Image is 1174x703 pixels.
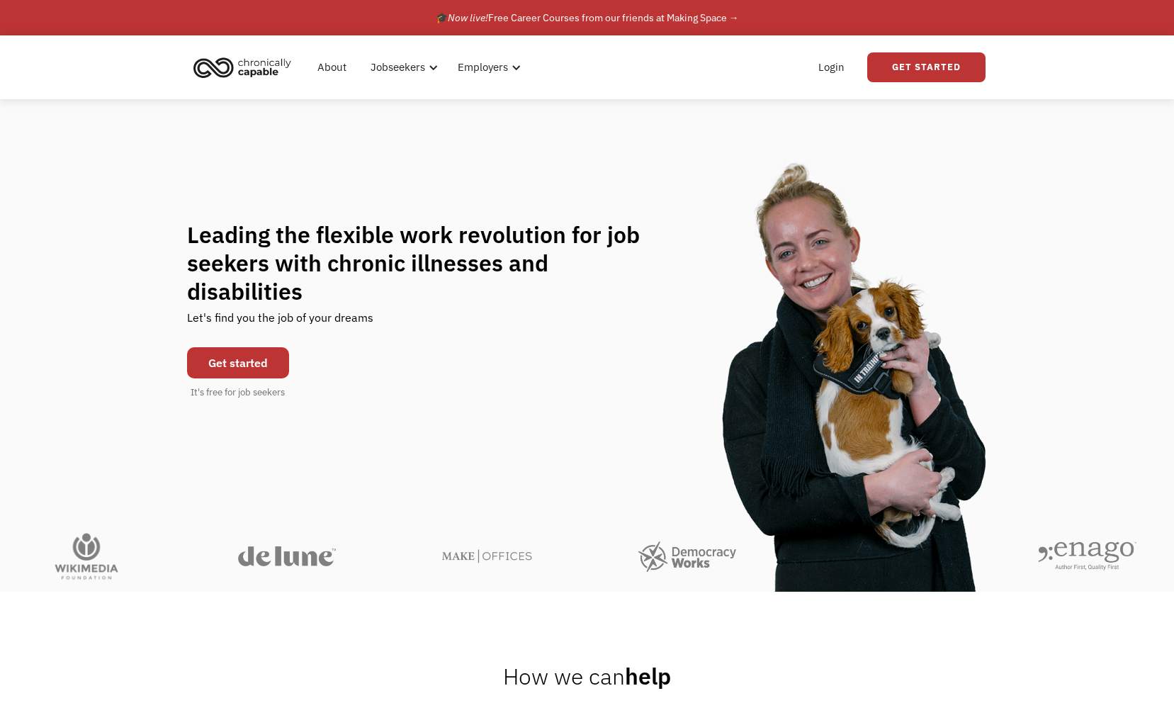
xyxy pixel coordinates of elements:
[187,305,373,340] div: Let's find you the job of your dreams
[362,45,442,90] div: Jobseekers
[189,52,295,83] img: Chronically Capable logo
[371,59,425,76] div: Jobseekers
[458,59,508,76] div: Employers
[503,661,625,691] span: How we can
[309,45,355,90] a: About
[503,662,671,690] h2: help
[810,45,853,90] a: Login
[187,220,667,305] h1: Leading the flexible work revolution for job seekers with chronic illnesses and disabilities
[449,45,525,90] div: Employers
[187,347,289,378] a: Get started
[189,52,302,83] a: home
[867,52,986,82] a: Get Started
[436,9,739,26] div: 🎓 Free Career Courses from our friends at Making Space →
[448,11,488,24] em: Now live!
[191,386,285,400] div: It's free for job seekers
